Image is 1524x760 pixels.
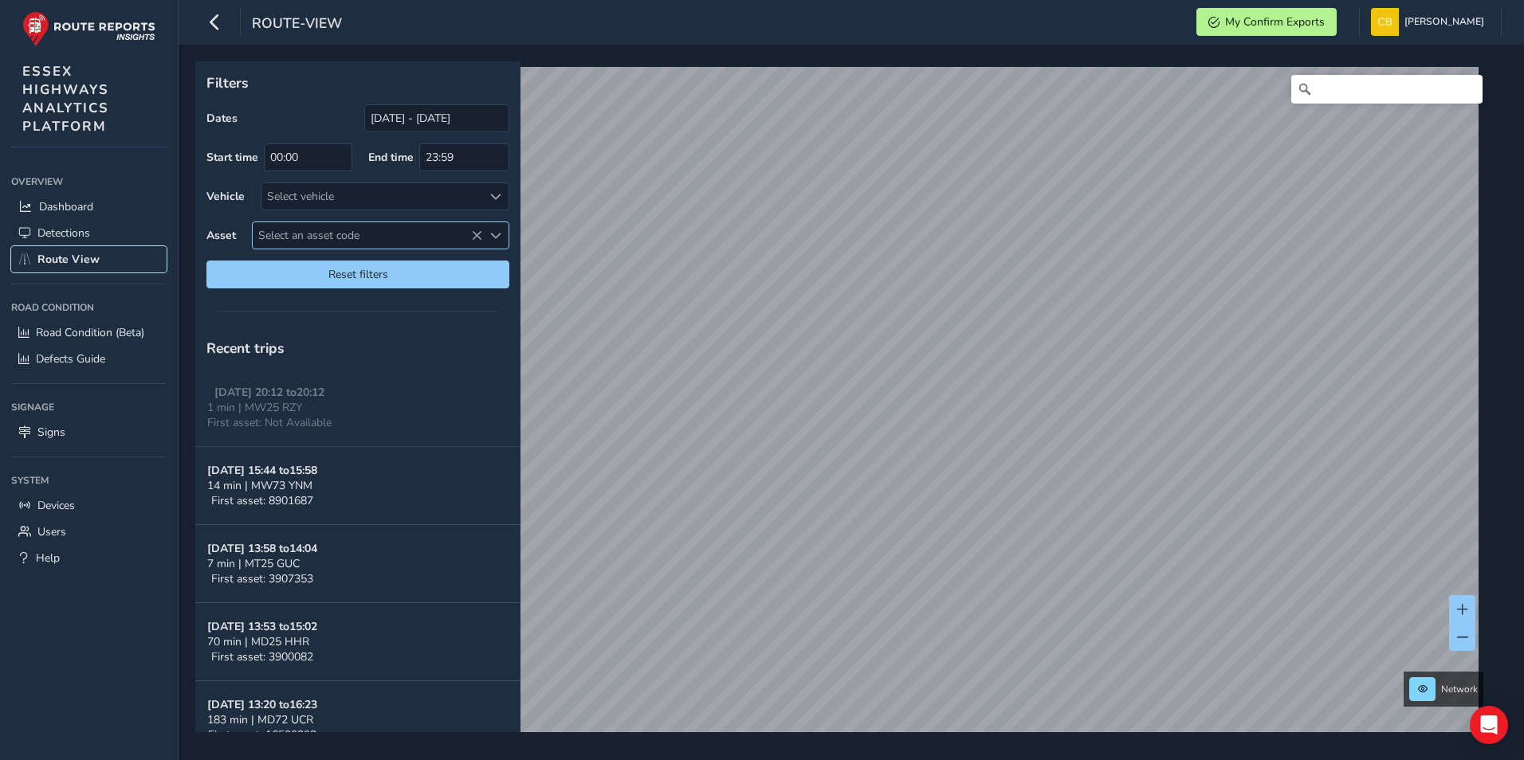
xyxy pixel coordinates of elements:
a: Detections [11,220,167,246]
span: Signs [37,425,65,440]
span: First asset: 3900082 [211,649,313,664]
input: Search [1291,75,1483,104]
span: Reset filters [218,267,497,282]
label: Vehicle [206,189,245,204]
span: Detections [37,225,90,241]
label: Asset [206,228,236,243]
span: ESSEX HIGHWAYS ANALYTICS PLATFORM [22,62,109,135]
a: Signs [11,419,167,445]
strong: [DATE] 13:53 to 15:02 [207,619,317,634]
a: Dashboard [11,194,167,220]
span: My Confirm Exports [1225,14,1325,29]
a: Users [11,519,167,545]
button: [DATE] 13:53 to15:0270 min | MD25 HHRFirst asset: 3900082 [195,603,520,681]
p: Filters [206,72,509,93]
span: 7 min | MT25 GUC [207,556,300,571]
span: [PERSON_NAME] [1404,8,1484,36]
a: Road Condition (Beta) [11,319,167,346]
span: Route View [37,252,100,267]
span: Dashboard [39,199,93,214]
label: Dates [206,111,238,126]
div: Signage [11,395,167,419]
span: Devices [37,498,75,513]
span: First asset: 16500393 [208,727,316,742]
a: Defects Guide [11,346,167,372]
span: 70 min | MD25 HHR [207,634,309,649]
img: diamond-layout [1371,8,1399,36]
button: [DATE] 20:12 to20:121 min | MW25 RZYFirst asset: Not Available [195,369,520,447]
span: Recent trips [206,339,285,358]
span: 1 min | MW25 RZY [207,400,302,415]
a: Devices [11,492,167,519]
div: Road Condition [11,296,167,319]
div: Select an asset code [482,222,509,249]
canvas: Map [201,67,1479,750]
div: Open Intercom Messenger [1470,706,1508,744]
label: End time [368,150,414,165]
span: 14 min | MW73 YNM [207,478,312,493]
strong: [DATE] 20:12 to 20:12 [214,385,324,400]
a: Help [11,545,167,571]
span: Network [1441,683,1478,695]
strong: [DATE] 13:58 to 14:04 [207,541,317,556]
span: Road Condition (Beta) [36,325,144,340]
strong: [DATE] 15:44 to 15:58 [207,463,317,478]
span: First asset: 8901687 [211,493,313,508]
a: Route View [11,246,167,272]
button: My Confirm Exports [1196,8,1337,36]
span: First asset: Not Available [207,415,332,430]
button: [DATE] 13:58 to14:047 min | MT25 GUCFirst asset: 3907353 [195,525,520,603]
span: First asset: 3907353 [211,571,313,586]
strong: [DATE] 13:20 to 16:23 [207,697,317,712]
span: Help [36,550,60,566]
label: Start time [206,150,258,165]
span: 183 min | MD72 UCR [207,712,313,727]
button: [DATE] 15:44 to15:5814 min | MW73 YNMFirst asset: 8901687 [195,447,520,525]
span: route-view [252,14,342,36]
button: [DATE] 13:20 to16:23183 min | MD72 UCRFirst asset: 16500393 [195,681,520,759]
button: [PERSON_NAME] [1371,8,1490,36]
span: Defects Guide [36,351,105,366]
button: Reset filters [206,261,509,288]
span: Users [37,524,66,539]
div: Overview [11,170,167,194]
div: Select vehicle [261,183,482,210]
div: System [11,468,167,492]
img: rr logo [22,11,155,47]
span: Select an asset code [253,222,482,249]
